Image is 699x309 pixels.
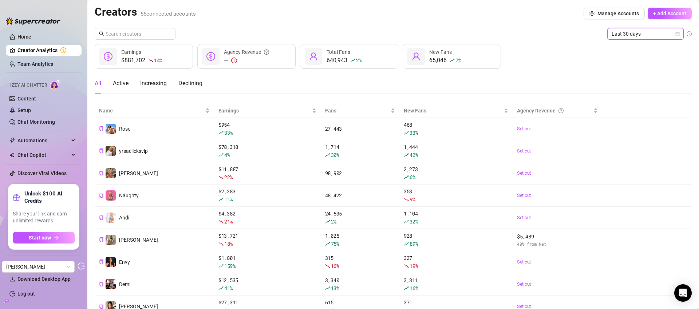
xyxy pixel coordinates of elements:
[325,276,395,292] div: 3,340
[325,107,389,115] span: Fans
[95,104,214,118] th: Name
[99,171,104,175] span: copy
[224,285,233,292] span: 41 %
[78,262,85,270] span: logout
[455,57,461,64] span: 7 %
[9,138,15,143] span: thunderbolt
[224,48,269,56] div: Agency Revenue
[325,286,330,291] span: rise
[224,262,236,269] span: 159 %
[404,264,409,269] span: fall
[325,169,395,177] div: 98,902
[224,56,269,65] div: —
[517,214,598,221] a: Set cut
[264,48,269,56] span: question-circle
[99,237,104,242] button: Copy Creator ID
[218,152,224,158] span: rise
[119,281,130,287] span: Demi
[597,11,639,16] span: Manage Accounts
[218,254,316,270] div: $ 1,801
[99,215,104,220] span: copy
[410,285,418,292] span: 16 %
[404,187,508,203] div: 353
[327,49,350,55] span: Total Fans
[10,82,47,89] span: Izzy AI Chatter
[410,196,415,203] span: 9 %
[404,197,409,202] span: fall
[99,193,104,198] button: Copy Creator ID
[106,257,116,267] img: Envy
[218,175,224,180] span: fall
[218,219,224,224] span: fall
[350,58,355,63] span: rise
[119,193,139,198] span: Naughty
[121,56,162,65] div: $881,702
[674,284,692,302] div: Open Intercom Messenger
[325,254,395,270] div: 315
[106,279,116,289] img: Demi
[206,52,215,61] span: dollar-circle
[119,237,158,243] span: [PERSON_NAME]
[148,58,153,63] span: fall
[517,125,598,132] a: Set cut
[17,149,69,161] span: Chat Copilot
[224,151,230,158] span: 4 %
[399,104,513,118] th: New Fans
[331,240,339,247] span: 75 %
[410,174,415,181] span: 6 %
[410,129,418,136] span: 33 %
[121,49,141,55] span: Earnings
[224,218,233,225] span: 21 %
[106,190,116,201] img: Naughty
[404,165,508,181] div: 2,273
[410,151,418,158] span: 42 %
[517,147,598,155] a: Set cut
[17,107,31,113] a: Setup
[675,32,680,36] span: calendar
[119,215,129,221] span: Andi
[224,240,233,247] span: 18 %
[584,8,645,19] button: Manage Accounts
[104,52,112,61] span: dollar-circle
[99,304,104,309] span: copy
[106,213,116,223] img: Andi
[218,121,316,137] div: $ 954
[99,281,104,287] button: Copy Creator ID
[231,58,237,63] span: exclamation-circle
[99,260,104,264] span: copy
[612,28,679,39] span: Last 30 days
[325,143,395,159] div: 1,714
[325,241,330,246] span: rise
[404,210,508,226] div: 1,104
[309,52,318,61] span: user
[17,61,53,67] a: Team Analytics
[356,57,362,64] span: 2 %
[95,5,196,19] h2: Creators
[99,126,104,131] button: Copy Creator ID
[106,30,165,38] input: Search creators
[13,232,75,243] button: Start nowarrow-right
[410,240,418,247] span: 89 %
[99,304,104,309] button: Copy Creator ID
[218,210,316,226] div: $ 4,382
[99,237,104,242] span: copy
[224,129,233,136] span: 33 %
[6,261,70,272] span: Carrie Hyrowski
[687,31,692,36] span: info-circle
[99,107,204,115] span: Name
[17,170,67,176] a: Discover Viral Videos
[429,56,461,65] div: 65,046
[404,107,502,115] span: New Fans
[17,119,55,125] a: Chat Monitoring
[517,192,598,199] a: Set cut
[29,235,51,241] span: Start now
[99,148,104,154] button: Copy Creator ID
[113,79,129,88] div: Active
[141,11,196,17] span: 55 connected accounts
[404,143,508,159] div: 1,444
[327,56,362,65] div: 640,943
[404,130,409,135] span: rise
[404,219,409,224] span: rise
[95,79,101,88] div: All
[224,174,233,181] span: 22 %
